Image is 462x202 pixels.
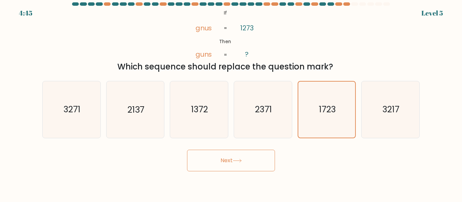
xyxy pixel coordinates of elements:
[64,104,80,116] text: 3271
[195,23,212,33] tspan: gnus
[224,25,227,31] tspan: =
[219,38,231,45] tspan: Then
[41,61,410,73] div: Which sequence should replace the question mark?
[128,104,144,116] text: 2137
[240,23,254,33] tspan: 1273
[187,150,275,171] button: Next
[319,104,336,115] text: 1723
[195,50,212,59] tspan: guns
[245,50,249,59] tspan: ?
[224,51,227,58] tspan: =
[191,104,208,116] text: 1372
[255,104,272,116] text: 2371
[184,8,267,60] svg: @import url('[URL][DOMAIN_NAME]);
[383,104,399,116] text: 3217
[421,8,443,18] div: Level 5
[19,8,32,18] div: 4:45
[224,9,227,16] tspan: If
